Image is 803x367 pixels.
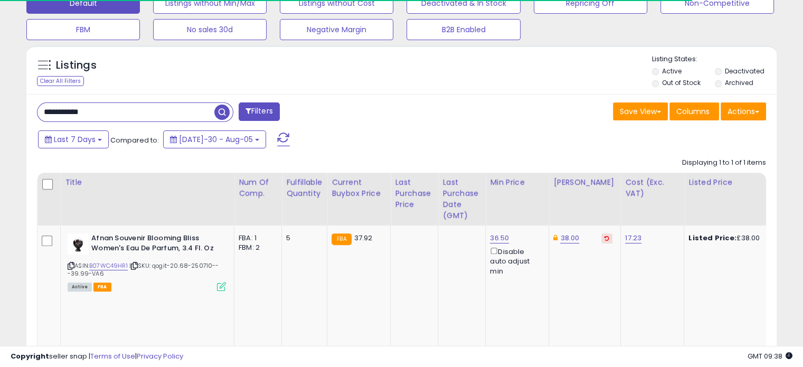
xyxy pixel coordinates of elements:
[137,351,183,361] a: Privacy Policy
[407,19,520,40] button: B2B Enabled
[721,102,766,120] button: Actions
[239,102,280,121] button: Filters
[56,58,97,73] h5: Listings
[560,233,579,243] a: 38.00
[239,177,277,199] div: Num of Comp.
[395,177,433,210] div: Last Purchase Price
[239,243,273,252] div: FBM: 2
[26,19,140,40] button: FBM
[89,261,128,270] a: B07WC49HR1
[688,233,776,243] div: £38.00
[652,54,777,64] p: Listing States:
[676,106,710,117] span: Columns
[239,233,273,243] div: FBA: 1
[682,158,766,168] div: Displaying 1 to 1 of 1 items
[625,233,641,243] a: 17.23
[38,130,109,148] button: Last 7 Days
[490,177,544,188] div: Min Price
[93,283,111,291] span: FBA
[625,177,679,199] div: Cost (Exc. VAT)
[490,246,541,276] div: Disable auto adjust min
[662,67,682,76] label: Active
[11,352,183,362] div: seller snap | |
[68,261,219,277] span: | SKU: qogit-20.68-250710---39.99-VA6
[68,233,89,255] img: 31dP05WjyOL._SL40_.jpg
[110,135,159,145] span: Compared to:
[11,351,49,361] strong: Copyright
[748,351,792,361] span: 2025-08-13 09:38 GMT
[90,351,135,361] a: Terms of Use
[54,134,96,145] span: Last 7 Days
[724,67,764,76] label: Deactivated
[724,78,753,87] label: Archived
[688,233,736,243] b: Listed Price:
[280,19,393,40] button: Negative Margin
[163,130,266,148] button: [DATE]-30 - Aug-05
[332,177,386,199] div: Current Buybox Price
[354,233,373,243] span: 37.92
[613,102,668,120] button: Save View
[286,233,319,243] div: 5
[553,177,616,188] div: [PERSON_NAME]
[153,19,267,40] button: No sales 30d
[662,78,701,87] label: Out of Stock
[91,233,220,256] b: Afnan Souvenir Blooming Bliss Women's Eau De Parfum, 3.4 Fl. Oz
[179,134,253,145] span: [DATE]-30 - Aug-05
[688,177,780,188] div: Listed Price
[332,233,351,245] small: FBA
[68,283,92,291] span: All listings currently available for purchase on Amazon
[669,102,719,120] button: Columns
[68,233,226,290] div: ASIN:
[286,177,323,199] div: Fulfillable Quantity
[65,177,230,188] div: Title
[490,233,509,243] a: 36.50
[37,76,84,86] div: Clear All Filters
[442,177,481,221] div: Last Purchase Date (GMT)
